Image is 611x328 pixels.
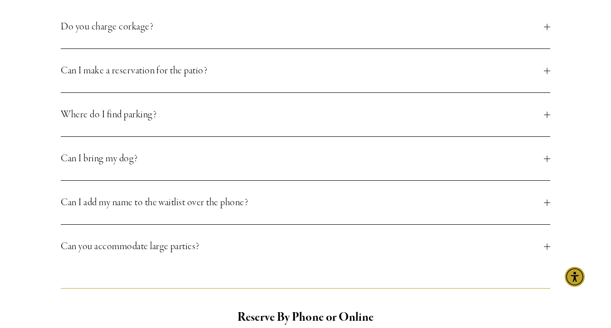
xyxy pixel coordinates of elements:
[61,181,550,224] button: Can I add my name to the waitlist over the phone?
[61,238,543,255] span: Can you accommodate large parties?
[61,19,543,35] span: Do you charge corkage?
[135,308,476,327] h2: Reserve By Phone or Online
[61,225,550,268] button: Can you accommodate large parties?
[61,137,550,180] button: Can I bring my dog?
[565,267,585,287] div: Accessibility Menu
[61,106,543,123] span: Where do I find parking?
[61,49,550,92] button: Can I make a reservation for the patio?
[61,150,543,167] span: Can I bring my dog?
[61,194,543,211] span: Can I add my name to the waitlist over the phone?
[61,63,543,79] span: Can I make a reservation for the patio?
[61,93,550,136] button: Where do I find parking?
[61,5,550,48] button: Do you charge corkage?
